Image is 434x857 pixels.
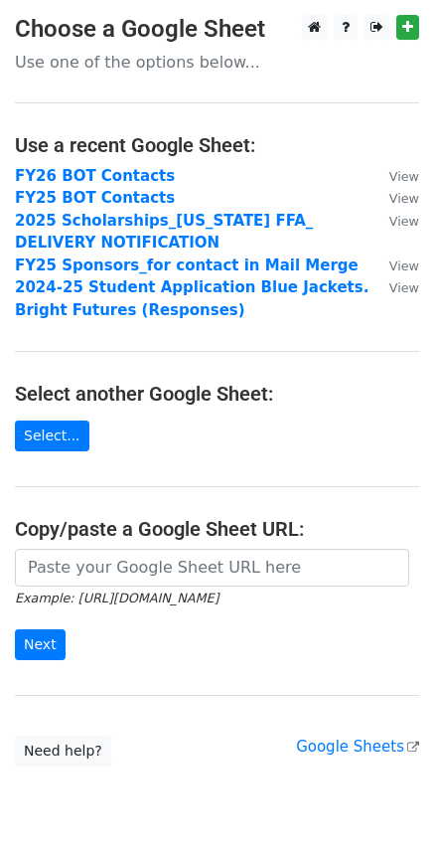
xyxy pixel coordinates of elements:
a: Google Sheets [296,738,419,756]
a: View [369,167,419,185]
p: Use one of the options below... [15,52,419,73]
small: View [389,280,419,295]
small: Example: [URL][DOMAIN_NAME] [15,591,218,605]
a: FY25 Sponsors_for contact in Mail Merge [15,257,359,274]
h4: Select another Google Sheet: [15,382,419,406]
small: View [389,214,419,229]
a: 2025 Scholarships_[US_STATE] FFA_ DELIVERY NOTIFICATION [15,212,313,253]
input: Next [15,629,66,660]
a: View [369,189,419,207]
small: View [389,191,419,206]
h4: Copy/paste a Google Sheet URL: [15,517,419,541]
a: Select... [15,421,89,451]
small: View [389,169,419,184]
a: FY26 BOT Contacts [15,167,175,185]
a: FY25 BOT Contacts [15,189,175,207]
a: View [369,257,419,274]
h4: Use a recent Google Sheet: [15,133,419,157]
a: View [369,212,419,230]
input: Paste your Google Sheet URL here [15,549,409,587]
a: 2024-25 Student Application Blue Jackets. Bright Futures (Responses) [15,278,368,319]
h3: Choose a Google Sheet [15,15,419,44]
iframe: Chat Widget [335,762,434,857]
small: View [389,258,419,273]
a: View [369,278,419,296]
a: Need help? [15,736,111,767]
